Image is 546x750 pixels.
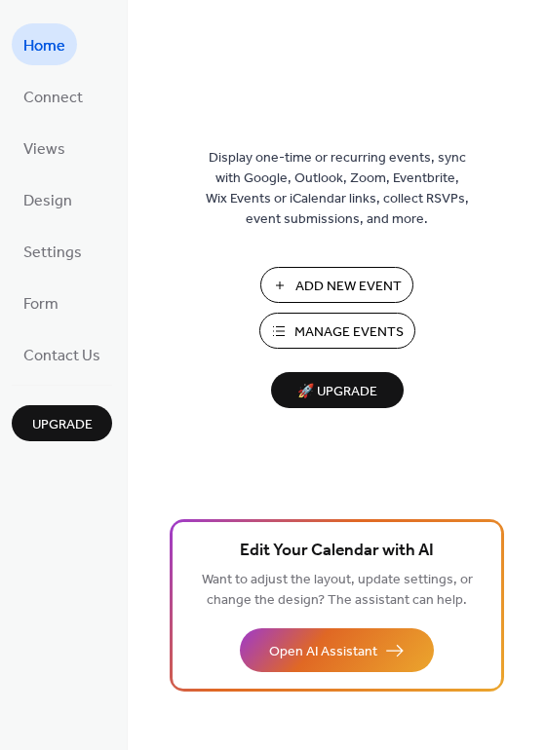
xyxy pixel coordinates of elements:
[295,277,402,297] span: Add New Event
[206,148,469,230] span: Display one-time or recurring events, sync with Google, Outlook, Zoom, Eventbrite, Wix Events or ...
[260,267,413,303] button: Add New Event
[240,628,434,672] button: Open AI Assistant
[23,341,100,371] span: Contact Us
[32,415,93,435] span: Upgrade
[23,83,83,113] span: Connect
[12,405,112,441] button: Upgrade
[12,75,95,117] a: Connect
[202,567,473,614] span: Want to adjust the layout, update settings, or change the design? The assistant can help.
[12,178,84,220] a: Design
[12,333,112,375] a: Contact Us
[259,313,415,349] button: Manage Events
[12,281,70,323] a: Form
[269,642,377,662] span: Open AI Assistant
[271,372,404,408] button: 🚀 Upgrade
[23,134,65,165] span: Views
[12,23,77,65] a: Home
[23,186,72,216] span: Design
[23,289,58,319] span: Form
[12,230,94,272] a: Settings
[12,127,77,169] a: Views
[283,379,392,405] span: 🚀 Upgrade
[23,31,65,61] span: Home
[240,538,434,565] span: Edit Your Calendar with AI
[294,322,404,343] span: Manage Events
[23,238,82,268] span: Settings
